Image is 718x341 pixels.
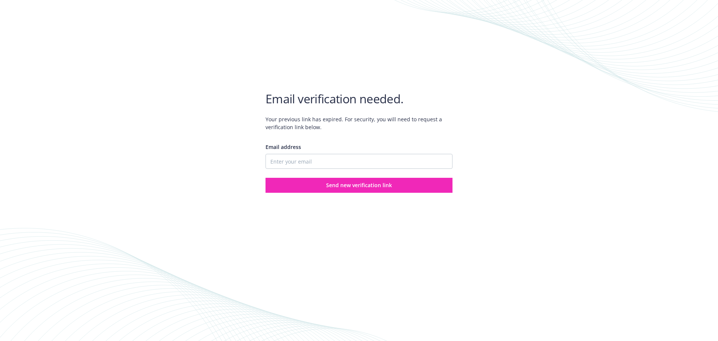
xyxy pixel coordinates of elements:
[266,91,452,106] h1: Email verification needed.
[266,143,301,150] span: Email address
[266,109,452,137] span: Your previous link has expired. For security, you will need to request a verification link below.
[266,178,452,193] button: Send new verification link
[266,154,452,169] input: Enter your email
[326,182,392,189] span: Send new verification link
[266,64,336,77] img: Newfront logo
